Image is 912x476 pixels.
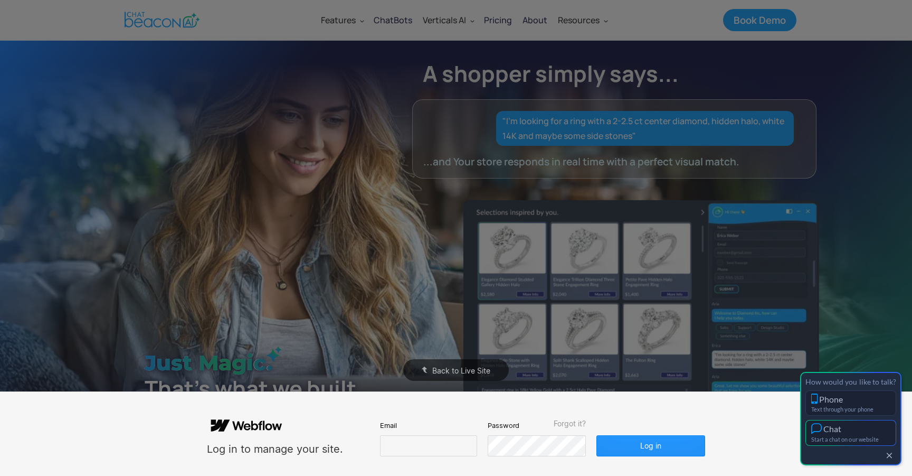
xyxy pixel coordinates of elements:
div: Log in to manage your site. [207,442,343,456]
span: Email [380,421,396,430]
button: Log in [596,435,705,456]
span: Back to Live Site [432,366,490,375]
span: Password [488,421,519,430]
span: Forgot it? [554,419,586,428]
